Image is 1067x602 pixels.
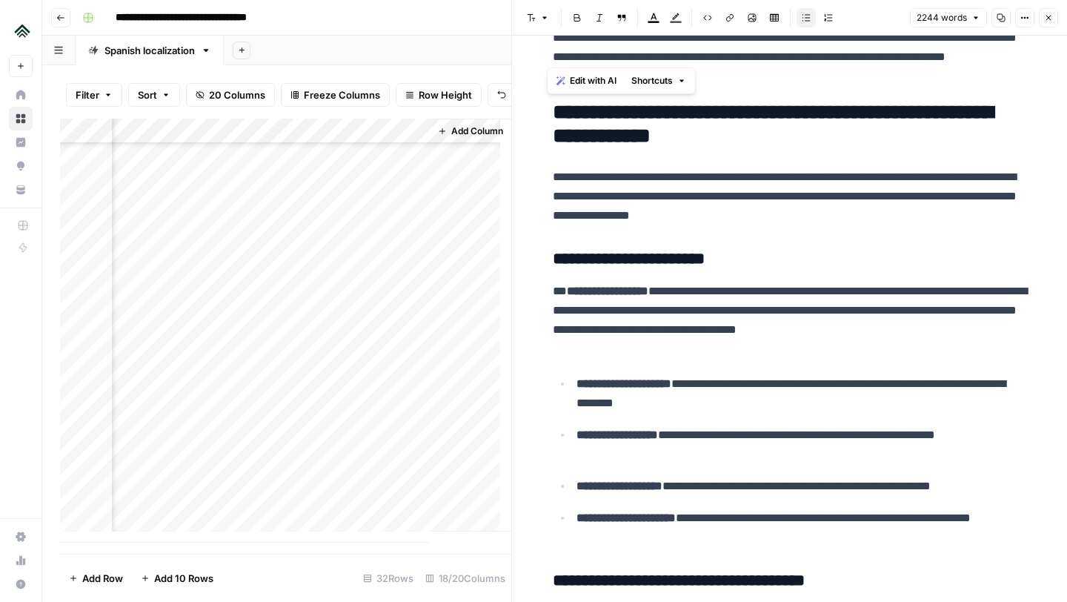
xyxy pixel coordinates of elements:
span: Freeze Columns [304,87,380,102]
div: 18/20 Columns [419,566,511,590]
a: Home [9,83,33,107]
button: Add 10 Rows [132,566,222,590]
span: Add 10 Rows [154,571,213,586]
button: Add Row [60,566,132,590]
a: Your Data [9,178,33,202]
img: Uplisting Logo [9,17,36,44]
span: Row Height [419,87,472,102]
div: Dominio: [DOMAIN_NAME] [39,39,166,50]
img: tab_keywords_by_traffic_grey.svg [158,86,170,98]
img: logo_orange.svg [24,24,36,36]
button: Workspace: Uplisting [9,12,33,49]
button: Sort [128,83,180,107]
span: Edit with AI [570,74,616,87]
a: Browse [9,107,33,130]
a: Insights [9,130,33,154]
a: Opportunities [9,154,33,178]
span: Filter [76,87,99,102]
button: Add Column [432,122,509,141]
img: tab_domain_overview_orange.svg [62,86,73,98]
div: Palabras clave [174,87,236,97]
img: website_grey.svg [24,39,36,50]
button: Shortcuts [625,71,692,90]
span: Shortcuts [631,74,673,87]
button: Filter [66,83,122,107]
div: 32 Rows [357,566,419,590]
button: Help + Support [9,572,33,596]
span: Sort [138,87,157,102]
span: Add Column [451,125,503,138]
button: Freeze Columns [281,83,390,107]
button: 2244 words [910,8,987,27]
button: 20 Columns [186,83,275,107]
a: Settings [9,525,33,549]
div: v 4.0.25 [41,24,73,36]
button: Row Height [396,83,482,107]
span: 20 Columns [209,87,265,102]
div: Spanish localization [104,43,195,58]
div: Dominio [78,87,113,97]
span: 2244 words [917,11,967,24]
button: Undo [488,83,545,107]
a: Spanish localization [76,36,224,65]
span: Add Row [82,571,123,586]
a: Usage [9,549,33,572]
button: Edit with AI [551,71,622,90]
